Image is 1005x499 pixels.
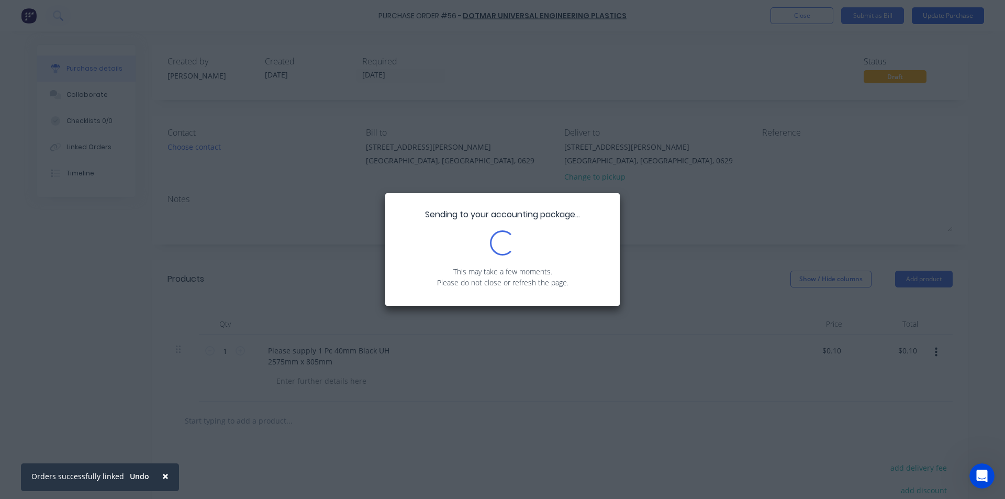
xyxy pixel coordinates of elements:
[401,266,604,277] p: This may take a few moments.
[124,469,155,484] button: Undo
[162,469,169,483] span: ×
[401,277,604,288] p: Please do not close or refresh the page.
[969,463,995,489] iframe: Intercom live chat
[425,208,580,220] span: Sending to your accounting package...
[152,463,179,489] button: Close
[31,471,124,482] div: Orders successfully linked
